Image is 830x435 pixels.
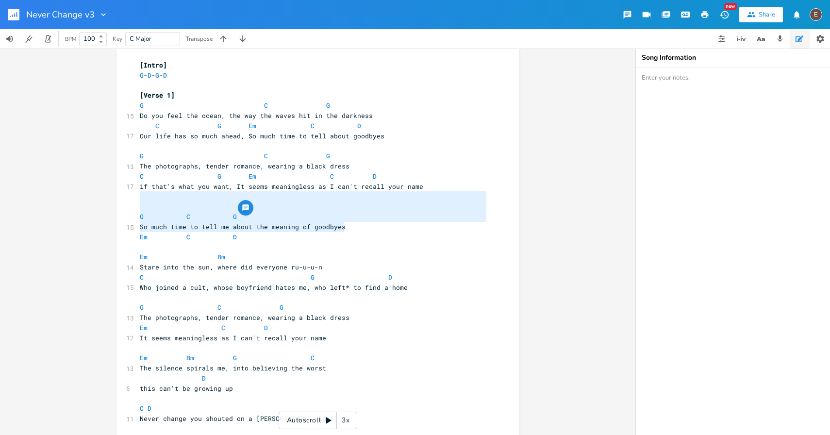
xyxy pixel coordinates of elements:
span: G [140,71,144,80]
span: G [140,101,144,110]
div: Share [759,10,775,19]
span: G [326,101,330,110]
span: C [221,323,225,332]
div: New [724,3,737,10]
span: D [163,71,167,80]
span: - - - [140,71,171,80]
span: G [233,212,237,221]
span: Who joined a cult, whose boyfriend hates me, who left* to find a home [140,283,408,292]
span: if that's what you want, It seems meaningless as I can't recall your name [140,182,423,191]
div: Song Information [642,54,824,61]
span: D [233,233,237,241]
span: G [217,172,221,181]
span: Em [140,353,148,362]
span: Do you feel the ocean, the way the waves hit in the darkness [140,111,373,120]
span: G [217,121,221,130]
span: It seems meaningless as I can't recall your name [140,334,326,342]
span: D [148,404,151,413]
span: C [140,172,144,181]
span: G [326,151,330,160]
span: D [264,323,268,332]
span: D [202,374,206,383]
span: G [233,353,237,362]
button: Share [739,7,783,22]
span: Bm [186,353,194,362]
span: C [217,303,221,312]
span: C [311,353,315,362]
span: C [186,233,190,241]
span: Em [140,233,148,241]
span: D [357,121,361,130]
span: The photographs, tender romance, wearing a black dress [140,162,349,170]
span: C [264,101,268,110]
span: G [311,273,315,282]
span: Em [249,172,256,181]
span: [Intro] [140,61,167,69]
span: C [186,212,190,221]
span: G [140,303,144,312]
button: New [714,6,734,23]
span: Bm [217,252,225,261]
span: Stare into the sun, where did everyone ru-u-u-n [140,263,322,271]
span: C [140,273,144,282]
span: Never Change v3 [26,10,95,19]
span: this can't be growing up [140,384,233,393]
span: G [140,151,144,160]
span: [Verse 1] [140,91,175,100]
span: Em [140,252,148,261]
span: Em [249,121,256,130]
span: So much time to tell me about the meaning of goodbyes [140,222,346,231]
span: C [155,121,159,130]
div: edward [810,8,822,21]
span: The photographs, tender romance, wearing a black dress [140,313,349,322]
span: The silence spirals me, into believing the worst [140,364,326,372]
span: C [330,172,334,181]
div: Key [113,36,122,42]
span: C Major [130,34,151,43]
span: D [148,71,151,80]
div: BPM [65,36,76,42]
span: G [280,303,283,312]
span: C [311,121,315,130]
span: D [388,273,392,282]
button: E [810,3,822,26]
span: D [373,172,377,181]
span: C [264,151,268,160]
div: Autoscroll [279,412,357,429]
div: 3x [337,412,354,429]
span: G [140,212,144,221]
span: Em [140,323,148,332]
span: Never change you shouted on a [PERSON_NAME]' night [140,414,334,423]
span: Our life has so much ahead, So much time to tell about goodbyes [140,132,384,140]
span: C [140,404,144,413]
span: G [155,71,159,80]
div: Transpose [186,36,213,42]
